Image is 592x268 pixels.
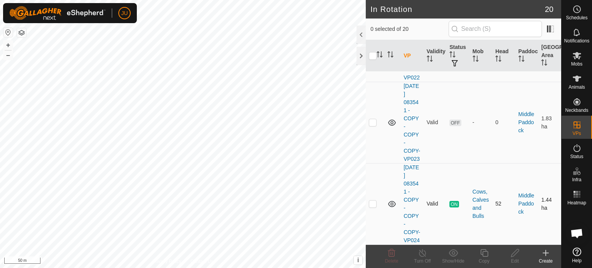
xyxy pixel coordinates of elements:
a: Privacy Policy [153,258,182,265]
a: Help [562,244,592,266]
span: Schedules [566,15,587,20]
td: Valid [424,82,447,163]
td: 52 [492,163,515,244]
th: Mob [469,40,493,72]
span: Heatmap [567,201,586,205]
button: – [3,51,13,60]
a: Contact Us [190,258,213,265]
span: Mobs [571,62,582,66]
div: Show/Hide [438,258,469,265]
button: + [3,40,13,50]
a: Middle Paddock [518,111,534,133]
p-sorticon: Activate to sort [377,52,383,59]
p-sorticon: Activate to sort [473,57,479,63]
td: Valid [424,163,447,244]
th: Status [446,40,469,72]
button: Map Layers [17,28,26,37]
a: Middle Paddock [518,192,534,215]
p-sorticon: Activate to sort [449,52,456,59]
span: OFF [449,120,461,126]
div: Cows, Calves and Bulls [473,188,489,220]
span: VPs [572,131,581,136]
p-sorticon: Activate to sort [518,57,525,63]
div: Edit [499,258,530,265]
p-sorticon: Activate to sort [541,61,547,67]
span: Status [570,154,583,159]
div: Copy [469,258,499,265]
th: Validity [424,40,447,72]
a: [DATE] 083541 - COPY - COPY - COPY-VP022 [404,2,420,81]
span: Delete [385,258,399,264]
span: Notifications [564,39,589,43]
span: Animals [568,85,585,89]
button: Reset Map [3,28,13,37]
input: Search (S) [449,21,542,37]
span: Infra [572,177,581,182]
p-sorticon: Activate to sort [387,52,394,59]
div: Create [530,258,561,265]
p-sorticon: Activate to sort [427,57,433,63]
span: ON [449,201,459,207]
h2: In Rotation [370,5,545,14]
a: Open chat [565,222,589,245]
th: Head [492,40,515,72]
th: Paddock [515,40,538,72]
button: i [354,256,362,265]
p-sorticon: Activate to sort [495,57,501,63]
span: 0 selected of 20 [370,25,448,33]
td: 0 [492,82,515,163]
span: i [357,257,359,263]
span: Neckbands [565,108,588,113]
th: [GEOGRAPHIC_DATA] Area [538,40,561,72]
div: Turn Off [407,258,438,265]
img: Gallagher Logo [9,6,106,20]
a: [DATE] 083541 - COPY - COPY - COPY-VP023 [404,83,420,162]
th: VP [400,40,424,72]
div: - [473,118,489,126]
span: JU [121,9,128,17]
td: 1.44 ha [538,163,561,244]
td: 1.83 ha [538,82,561,163]
span: 20 [545,3,553,15]
span: Help [572,258,582,263]
a: [DATE] 083541 - COPY - COPY - COPY-VP024 [404,164,420,243]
